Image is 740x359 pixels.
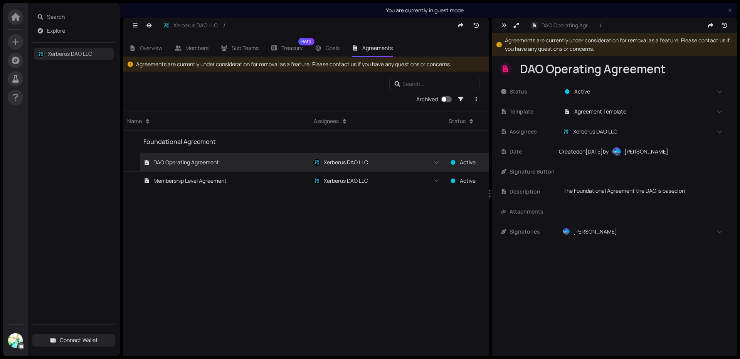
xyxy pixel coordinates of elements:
a: DAO Operating Agreement [143,154,294,171]
a: Explore [47,27,65,34]
span: Attachments [510,207,559,216]
img: HgCiZ4BMi_.jpeg [563,128,570,135]
span: Xerberus DAO LLC [573,127,617,136]
span: Date [510,147,559,156]
div: Agreements are currently under consideration for removal as a feature. Please contact us if you h... [505,36,732,53]
span: Signatories [510,227,559,236]
img: h4zm8oAVjJ.jpeg [612,147,621,156]
span: exclamation-circle [496,42,502,47]
span: Search [47,11,111,23]
sup: Beta [298,38,314,45]
span: [PERSON_NAME] [573,227,617,236]
span: Sub Teams [232,44,259,52]
div: You are currently in guest mode [124,6,725,15]
img: HgCiZ4BMi_.jpeg [313,159,320,166]
span: Agreement Template [574,107,626,116]
a: Xerberus DAO LLC [48,50,92,57]
span: Xerberus DAO LLC [324,177,368,185]
input: Search... [402,80,469,88]
img: HgCiZ4BMi_.jpeg [163,22,170,29]
span: Active [460,177,476,185]
span: Active [460,158,476,167]
span: Xerberus DAO LLC [173,21,218,30]
span: Assignees [510,127,559,136]
span: exclamation-circle [128,62,133,67]
img: h4zm8oAVjJ.jpeg [563,228,570,235]
span: / [598,13,604,38]
span: Description [510,187,559,196]
p: The Foundational Agreement the DAO is based on [563,187,723,195]
button: DAO Operating Agreement [527,19,598,32]
div: Agreements are currently under consideration for removal as a feature. Please contact us if you h... [136,60,484,68]
div: DAO Operating Agreement [143,158,219,167]
span: Signature Button [510,167,559,176]
a: Membership Level Agreement [143,172,294,190]
div: Created on [DATE] by [559,145,728,158]
img: 1ea2b974951f02f44dbb428ac03be687.png [8,333,23,348]
span: Goals [326,44,340,52]
span: DAO Operating Agreement [542,21,594,30]
img: HgCiZ4BMi_.jpeg [313,177,320,184]
div: Membership Level Agreement [143,177,227,185]
div: Assignees [314,117,339,125]
span: Treasury [281,45,303,51]
div: Status [449,117,466,125]
span: Members [185,44,209,52]
button: Connect Wallet [32,334,115,346]
span: Active [574,87,590,96]
span: / [222,13,228,38]
button: Xerberus DAO LLC [159,19,222,32]
span: Overview [140,44,163,52]
span: Xerberus DAO LLC [324,158,368,167]
div: Foundational Agreement [143,137,216,147]
span: Template [510,107,559,116]
span: Status [510,87,559,96]
div: Archived [416,95,438,104]
button: close [728,8,732,13]
span: Connect Wallet [60,336,98,344]
div: DAO Operating Agreement [520,62,724,76]
span: [PERSON_NAME] [624,147,668,156]
div: Name [127,117,142,125]
span: Agreements [362,44,393,52]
